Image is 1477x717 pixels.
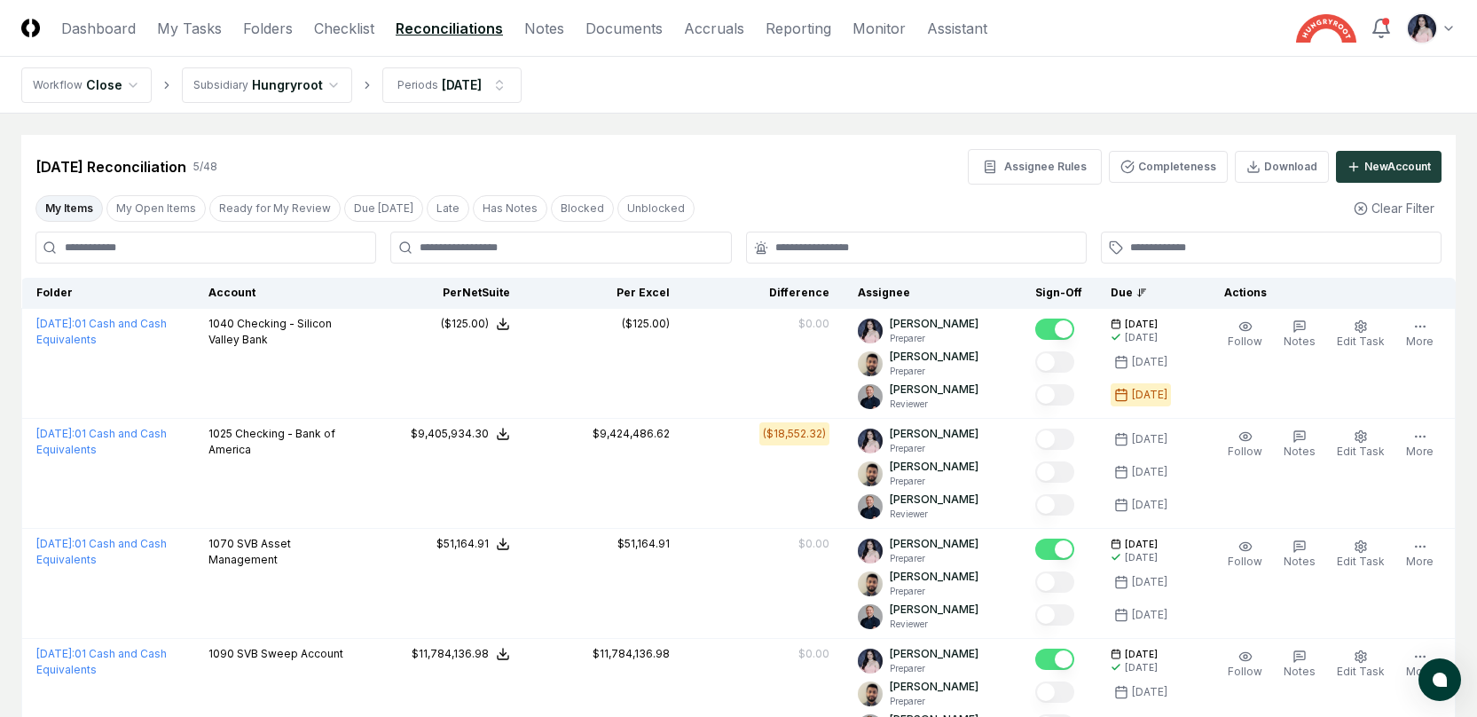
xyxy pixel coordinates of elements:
span: [DATE] [1125,648,1158,661]
th: Sign-Off [1021,278,1096,309]
span: [DATE] : [36,647,75,660]
p: Reviewer [890,398,978,411]
button: Notes [1280,646,1319,683]
span: 1025 [208,427,232,440]
span: 1090 [208,647,234,660]
nav: breadcrumb [21,67,522,103]
a: Reconciliations [396,18,503,39]
a: Documents [585,18,663,39]
span: Checking - Silicon Valley Bank [208,317,332,346]
span: SVB Sweep Account [237,647,343,660]
button: Mark complete [1035,351,1074,373]
button: Mark complete [1035,682,1074,703]
img: d09822cc-9b6d-4858-8d66-9570c114c672_214030b4-299a-48fd-ad93-fc7c7aef54c6.png [858,351,883,376]
a: Folders [243,18,293,39]
p: Preparer [890,695,978,708]
div: [DATE] [1132,431,1167,447]
p: Preparer [890,332,978,345]
div: Account [208,285,350,301]
button: Mark complete [1035,319,1074,340]
span: Follow [1228,555,1262,568]
img: Hungryroot logo [1296,14,1356,43]
div: Actions [1210,285,1442,301]
span: Edit Task [1337,445,1385,458]
div: [DATE] [1132,354,1167,370]
button: Completeness [1109,151,1228,183]
p: [PERSON_NAME] [890,679,978,695]
div: $0.00 [798,316,829,332]
div: [DATE] [1132,607,1167,623]
th: Per NetSuite [365,278,524,309]
button: Mark complete [1035,429,1074,450]
div: [DATE] [1132,574,1167,590]
button: Edit Task [1333,536,1388,573]
button: Blocked [551,195,614,222]
button: Follow [1224,316,1266,353]
button: Mark complete [1035,384,1074,406]
a: Accruals [684,18,744,39]
span: Follow [1228,335,1262,348]
img: ACg8ocK1rwy8eqCe8mfIxWeyxIbp_9IQcG1JX1XyIUBvatxmYFCosBjk=s96-c [858,649,883,674]
th: Difference [684,278,844,309]
div: [DATE] [1132,387,1167,403]
div: $11,784,136.98 [412,646,489,662]
button: $11,784,136.98 [412,646,510,662]
button: My Items [35,195,103,222]
a: Dashboard [61,18,136,39]
div: [DATE] [1125,661,1158,674]
div: [DATE] [1125,331,1158,344]
p: Reviewer [890,618,978,631]
button: Mark complete [1035,571,1074,593]
p: Preparer [890,662,978,675]
span: Notes [1284,555,1316,568]
span: Follow [1228,445,1262,458]
span: Checking - Bank of America [208,427,335,456]
span: Notes [1284,335,1316,348]
p: [PERSON_NAME] [890,382,978,398]
img: ACg8ocLvq7MjQV6RZF1_Z8o96cGG_vCwfvrLdMx8PuJaibycWA8ZaAE=s96-c [858,604,883,629]
div: $51,164.91 [436,536,489,552]
p: [PERSON_NAME] [890,569,978,585]
div: $0.00 [798,646,829,662]
img: Logo [21,19,40,37]
img: ACg8ocK1rwy8eqCe8mfIxWeyxIbp_9IQcG1JX1XyIUBvatxmYFCosBjk=s96-c [858,319,883,343]
p: [PERSON_NAME] [890,426,978,442]
button: Late [427,195,469,222]
p: [PERSON_NAME] [890,316,978,332]
button: Follow [1224,426,1266,463]
p: Preparer [890,475,978,488]
div: 5 / 48 [193,159,217,175]
img: d09822cc-9b6d-4858-8d66-9570c114c672_214030b4-299a-48fd-ad93-fc7c7aef54c6.png [858,571,883,596]
span: [DATE] : [36,317,75,330]
div: [DATE] Reconciliation [35,156,186,177]
div: [DATE] [1132,497,1167,513]
img: ACg8ocK1rwy8eqCe8mfIxWeyxIbp_9IQcG1JX1XyIUBvatxmYFCosBjk=s96-c [1408,14,1436,43]
div: $9,424,486.62 [593,426,670,442]
span: Edit Task [1337,665,1385,678]
p: Preparer [890,552,978,565]
span: [DATE] : [36,427,75,440]
span: 1040 [208,317,234,330]
p: Preparer [890,365,978,378]
button: Mark complete [1035,494,1074,516]
div: ($125.00) [441,316,489,332]
p: [PERSON_NAME] [890,492,978,508]
button: Mark complete [1035,604,1074,626]
span: Follow [1228,665,1262,678]
img: ACg8ocK1rwy8eqCe8mfIxWeyxIbp_9IQcG1JX1XyIUBvatxmYFCosBjk=s96-c [858,539,883,563]
p: [PERSON_NAME] [890,349,978,365]
img: ACg8ocLvq7MjQV6RZF1_Z8o96cGG_vCwfvrLdMx8PuJaibycWA8ZaAE=s96-c [858,384,883,409]
div: [DATE] [442,75,482,94]
button: Edit Task [1333,316,1388,353]
button: $51,164.91 [436,536,510,552]
span: [DATE] : [36,537,75,550]
th: Assignee [844,278,1021,309]
p: [PERSON_NAME] [890,646,978,662]
a: Monitor [852,18,906,39]
button: ($125.00) [441,316,510,332]
button: Mark complete [1035,539,1074,560]
img: d09822cc-9b6d-4858-8d66-9570c114c672_214030b4-299a-48fd-ad93-fc7c7aef54c6.png [858,461,883,486]
p: Preparer [890,442,978,455]
th: Folder [22,278,194,309]
div: $0.00 [798,536,829,552]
